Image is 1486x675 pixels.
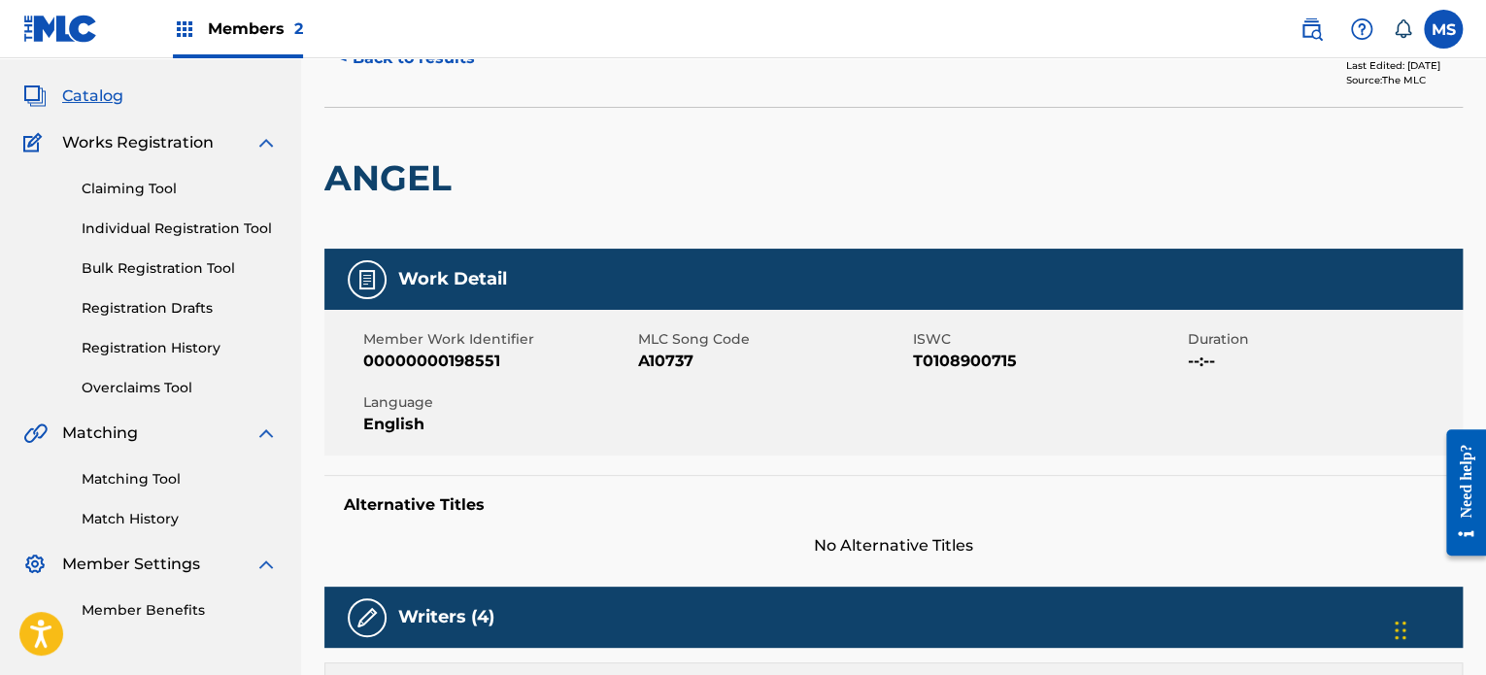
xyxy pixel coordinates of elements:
button: < Back to results [324,34,489,83]
span: A10737 [638,350,908,373]
a: Registration Drafts [82,298,278,319]
a: Bulk Registration Tool [82,258,278,279]
span: Member Settings [62,553,200,576]
a: Matching Tool [82,469,278,489]
img: Top Rightsholders [173,17,196,41]
span: Language [363,392,633,413]
div: Help [1342,10,1381,49]
div: Last Edited: [DATE] [1346,58,1463,73]
span: T0108900715 [913,350,1183,373]
a: Member Benefits [82,600,278,621]
iframe: Resource Center [1432,415,1486,571]
a: Individual Registration Tool [82,219,278,239]
div: User Menu [1424,10,1463,49]
span: Catalog [62,84,123,108]
div: Source: The MLC [1346,73,1463,87]
img: search [1300,17,1323,41]
img: Work Detail [355,268,379,291]
span: Matching [62,422,138,445]
img: expand [254,553,278,576]
a: SummarySummary [23,38,141,61]
img: expand [254,422,278,445]
span: --:-- [1188,350,1458,373]
img: Works Registration [23,131,49,154]
a: CatalogCatalog [23,84,123,108]
img: expand [254,131,278,154]
h5: Work Detail [398,268,507,290]
span: Works Registration [62,131,214,154]
img: Writers [355,606,379,629]
h2: ANGEL [324,156,461,200]
a: Overclaims Tool [82,378,278,398]
img: Matching [23,422,48,445]
img: MLC Logo [23,15,98,43]
img: Member Settings [23,553,47,576]
span: 2 [294,19,303,38]
a: Registration History [82,338,278,358]
img: help [1350,17,1373,41]
span: No Alternative Titles [324,534,1463,557]
a: Match History [82,509,278,529]
h5: Alternative Titles [344,495,1443,515]
div: Notifications [1393,19,1412,39]
h5: Writers (4) [398,606,494,628]
span: MLC Song Code [638,329,908,350]
a: Claiming Tool [82,179,278,199]
span: Duration [1188,329,1458,350]
span: ISWC [913,329,1183,350]
img: Catalog [23,84,47,108]
div: Drag [1395,601,1406,659]
a: Public Search [1292,10,1331,49]
span: Members [208,17,303,40]
span: English [363,413,633,436]
iframe: Chat Widget [1389,582,1486,675]
span: Member Work Identifier [363,329,633,350]
span: 00000000198551 [363,350,633,373]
